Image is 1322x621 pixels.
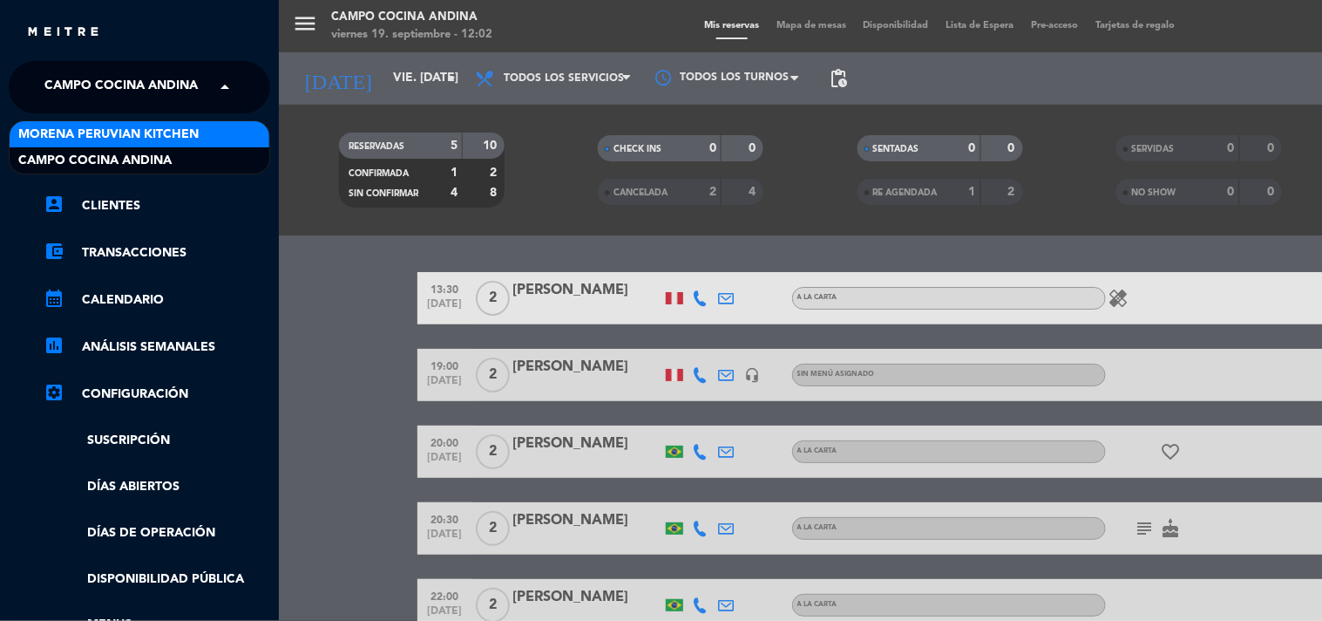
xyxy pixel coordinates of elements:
[44,384,270,405] a: Configuración
[18,151,172,171] span: Campo Cocina Andina
[44,195,270,216] a: account_boxClientes
[26,26,100,39] img: MEITRE
[18,125,199,145] span: Morena Peruvian Kitchen
[44,194,64,215] i: account_box
[44,290,270,310] a: calendar_monthCalendario
[44,241,64,262] i: account_balance_wallet
[44,382,64,403] i: settings_applications
[44,431,270,451] a: Suscripción
[44,69,198,106] span: Campo Cocina Andina
[44,337,270,358] a: assessmentANÁLISIS SEMANALES
[44,288,64,309] i: calendar_month
[44,570,270,590] a: Disponibilidad pública
[44,335,64,356] i: assessment
[44,523,270,543] a: Días de Operación
[44,242,270,263] a: account_balance_walletTransacciones
[44,477,270,497] a: Días abiertos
